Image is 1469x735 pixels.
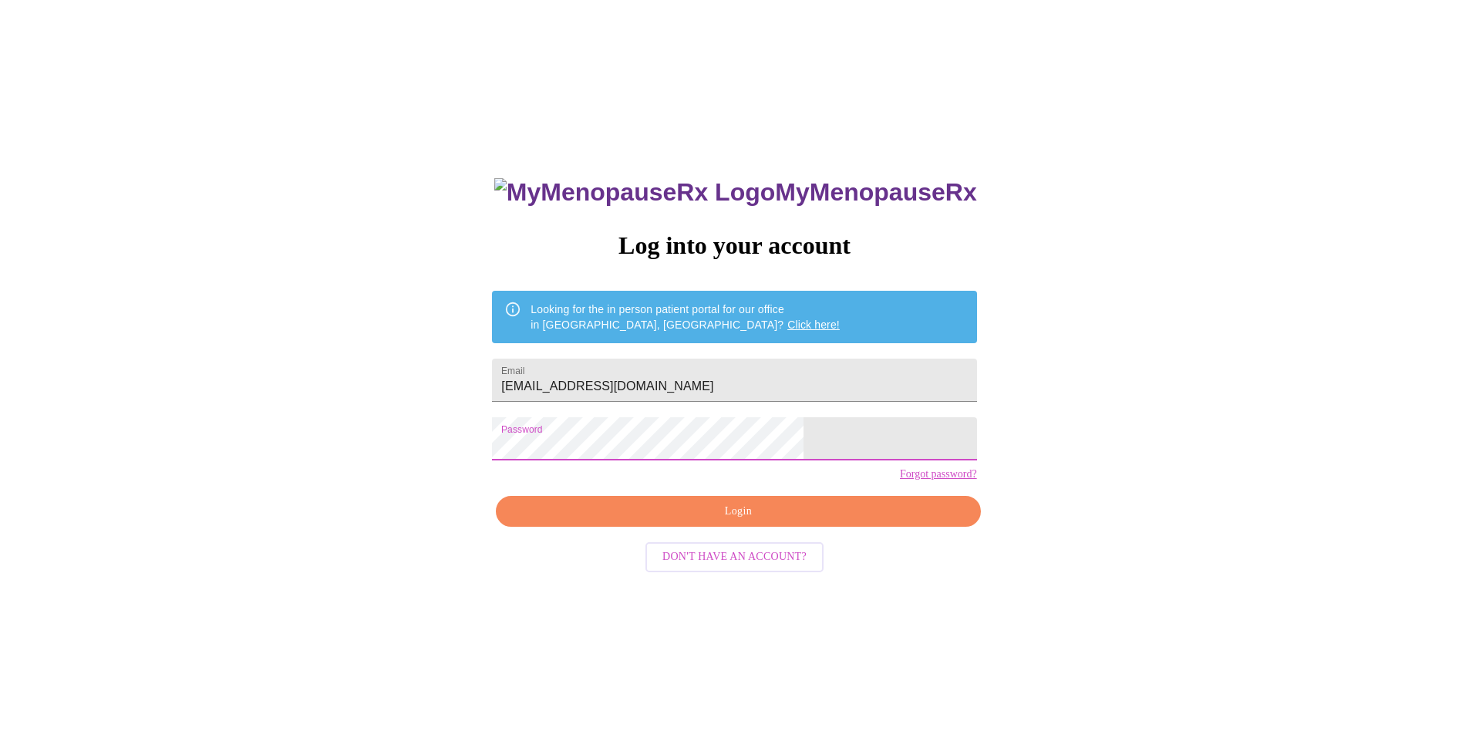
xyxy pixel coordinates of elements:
[492,231,976,260] h3: Log into your account
[642,549,827,562] a: Don't have an account?
[514,502,962,521] span: Login
[662,548,807,567] span: Don't have an account?
[900,468,977,480] a: Forgot password?
[494,178,977,207] h3: MyMenopauseRx
[531,295,840,339] div: Looking for the in person patient portal for our office in [GEOGRAPHIC_DATA], [GEOGRAPHIC_DATA]?
[787,319,840,331] a: Click here!
[645,542,824,572] button: Don't have an account?
[494,178,775,207] img: MyMenopauseRx Logo
[496,496,980,528] button: Login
